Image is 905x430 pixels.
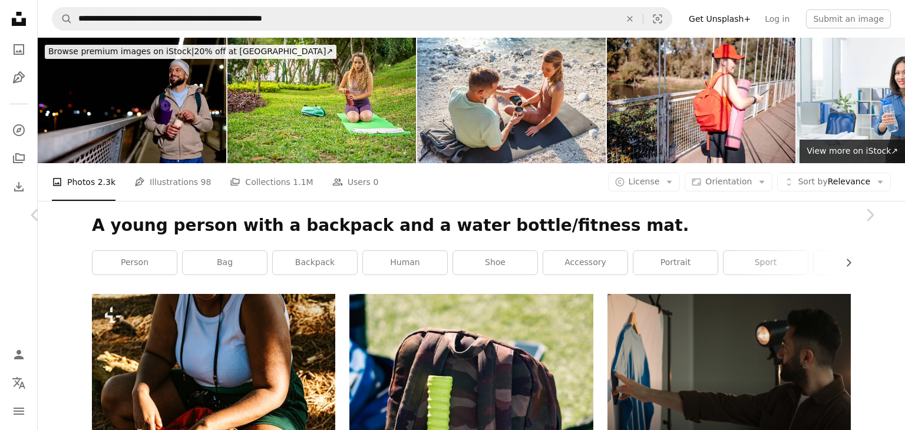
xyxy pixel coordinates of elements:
[834,158,905,272] a: Next
[629,177,660,186] span: License
[52,8,72,30] button: Search Unsplash
[134,163,211,201] a: Illustrations 98
[806,9,891,28] button: Submit an image
[807,146,898,156] span: View more on iStock ↗
[363,251,447,274] a: human
[373,176,378,188] span: 0
[92,215,851,236] h1: A young person with a backpack and a water bottle/fitness mat.
[453,251,537,274] a: shoe
[201,176,212,188] span: 98
[777,173,891,191] button: Sort byRelevance
[685,173,772,191] button: Orientation
[7,371,31,395] button: Language
[93,251,177,274] a: person
[417,38,606,163] img: Couple Sharing a Drink by the River During Camping Trip
[617,8,643,30] button: Clear
[607,38,795,163] img: Young woman going on exercise class over the bridge holding exercise mat in hand
[608,173,681,191] button: License
[7,118,31,142] a: Explore
[273,251,357,274] a: backpack
[293,176,313,188] span: 1.1M
[798,177,827,186] span: Sort by
[543,251,627,274] a: accessory
[332,163,379,201] a: Users 0
[230,163,313,201] a: Collections 1.1M
[814,251,898,274] a: outdoor
[7,399,31,423] button: Menu
[800,140,905,163] a: View more on iStock↗
[7,343,31,366] a: Log in / Sign up
[705,177,752,186] span: Orientation
[183,251,267,274] a: bag
[758,9,797,28] a: Log in
[227,38,416,163] img: Young woman opening water bottle on yoga mat in park
[52,7,672,31] form: Find visuals sitewide
[48,47,194,56] span: Browse premium images on iStock |
[7,38,31,61] a: Photos
[798,176,870,188] span: Relevance
[7,66,31,90] a: Illustrations
[633,251,718,274] a: portrait
[724,251,808,274] a: sport
[7,147,31,170] a: Collections
[682,9,758,28] a: Get Unsplash+
[38,38,226,163] img: Man walking at night with yoga mat and water bottle.
[48,47,333,56] span: 20% off at [GEOGRAPHIC_DATA] ↗
[38,38,343,66] a: Browse premium images on iStock|20% off at [GEOGRAPHIC_DATA]↗
[643,8,672,30] button: Visual search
